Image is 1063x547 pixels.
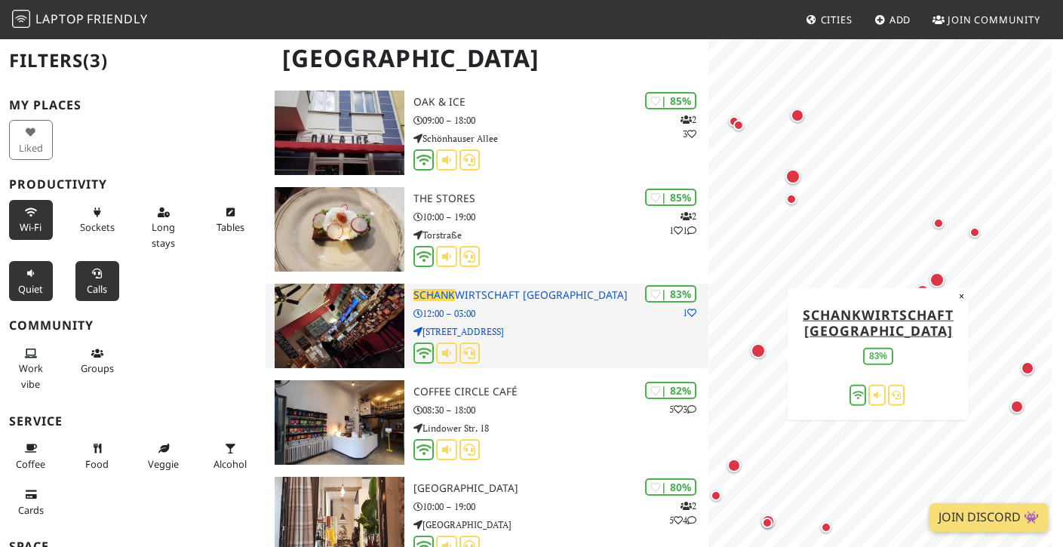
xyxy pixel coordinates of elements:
div: Map marker [969,227,988,245]
p: 08:30 – 18:00 [413,403,708,417]
h3: OAK & ICE [413,96,708,109]
div: Map marker [1021,361,1040,381]
div: 83% [863,348,893,365]
div: | 82% [645,382,696,399]
span: Quiet [18,282,43,296]
span: Group tables [81,361,114,375]
h2: Filters [9,38,257,84]
img: The Stores [275,187,404,272]
div: Map marker [916,284,936,304]
button: Sockets [75,200,119,240]
button: Work vibe [9,341,53,396]
p: 2 1 1 [669,209,696,238]
span: Cities [821,13,853,26]
div: Map marker [785,169,806,190]
span: Video/audio calls [87,282,107,296]
div: | 80% [645,478,696,496]
p: Schönhauser Allee [413,131,708,146]
div: Map marker [1010,400,1030,419]
span: People working [19,361,43,390]
p: [GEOGRAPHIC_DATA] [413,518,708,532]
div: Map marker [762,518,780,536]
p: 10:00 – 19:00 [413,210,708,224]
p: 5 3 [669,402,696,416]
button: Groups [75,341,119,381]
a: Join Community [926,6,1046,33]
p: 09:00 – 18:00 [413,113,708,128]
img: OAK & ICE [275,91,404,175]
button: Tables [208,200,252,240]
button: Veggie [142,436,186,476]
p: Lindower Str. 18 [413,421,708,435]
span: Friendly [87,11,147,27]
span: Credit cards [18,503,44,517]
button: Wi-Fi [9,200,53,240]
span: Add [889,13,911,26]
div: Map marker [729,116,747,134]
p: 2 5 4 [669,499,696,527]
a: The Stores | 85% 211 The Stores 10:00 – 19:00 Torstraße [266,187,708,272]
button: Coffee [9,436,53,476]
a: Schankwirtschaft [GEOGRAPHIC_DATA] [803,305,954,339]
div: Map marker [929,272,951,293]
div: | 85% [645,92,696,109]
h3: Coffee Circle Café [413,386,708,398]
span: Join Community [948,13,1040,26]
span: Food [85,457,109,471]
a: Cities [800,6,859,33]
h3: Community [9,318,257,333]
span: (3) [83,48,108,72]
a: Schankwirtschaft Laidak | 83% 1 Schankwirtschaft [GEOGRAPHIC_DATA] 12:00 – 03:00 [STREET_ADDRESS] [266,284,708,368]
h3: [GEOGRAPHIC_DATA] [413,482,708,495]
p: Torstraße [413,228,708,242]
h1: [GEOGRAPHIC_DATA] [270,38,705,79]
button: Alcohol [208,436,252,476]
img: Coffee Circle Café [275,380,404,465]
span: Work-friendly tables [217,220,244,234]
h3: Service [9,414,257,429]
div: | 85% [645,189,696,206]
a: Coffee Circle Café | 82% 53 Coffee Circle Café 08:30 – 18:00 Lindower Str. 18 [266,380,708,465]
div: Map marker [786,194,804,212]
div: | 83% [645,285,696,303]
button: Cards [9,482,53,522]
h3: Productivity [9,177,257,192]
button: Food [75,436,119,476]
div: Map marker [933,218,951,236]
h3: Schankwirtschaft [GEOGRAPHIC_DATA] [413,289,708,302]
span: Long stays [152,220,175,249]
span: Coffee [16,457,45,471]
div: Map marker [711,490,729,509]
button: Quiet [9,261,53,301]
img: LaptopFriendly [12,10,30,28]
p: 2 3 [681,112,696,141]
p: [STREET_ADDRESS] [413,324,708,339]
span: Veggie [148,457,179,471]
span: Alcohol [214,457,247,471]
div: Map marker [821,522,839,540]
div: Map marker [733,120,751,138]
button: Close popup [954,287,969,304]
div: Map marker [761,515,781,534]
div: Map marker [751,343,772,364]
span: Power sockets [80,220,115,234]
p: 10:00 – 19:00 [413,499,708,514]
h3: The Stores [413,192,708,205]
p: 12:00 – 03:00 [413,306,708,321]
div: Map marker [727,459,747,478]
a: OAK & ICE | 85% 23 OAK & ICE 09:00 – 18:00 Schönhauser Allee [266,91,708,175]
span: Laptop [35,11,84,27]
span: Stable Wi-Fi [20,220,41,234]
a: LaptopFriendly LaptopFriendly [12,7,148,33]
img: Schankwirtschaft Laidak [275,284,404,368]
button: Calls [75,261,119,301]
a: Add [868,6,917,33]
h3: My Places [9,98,257,112]
div: Map marker [791,109,810,128]
p: 1 [683,306,696,320]
button: Long stays [142,200,186,255]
